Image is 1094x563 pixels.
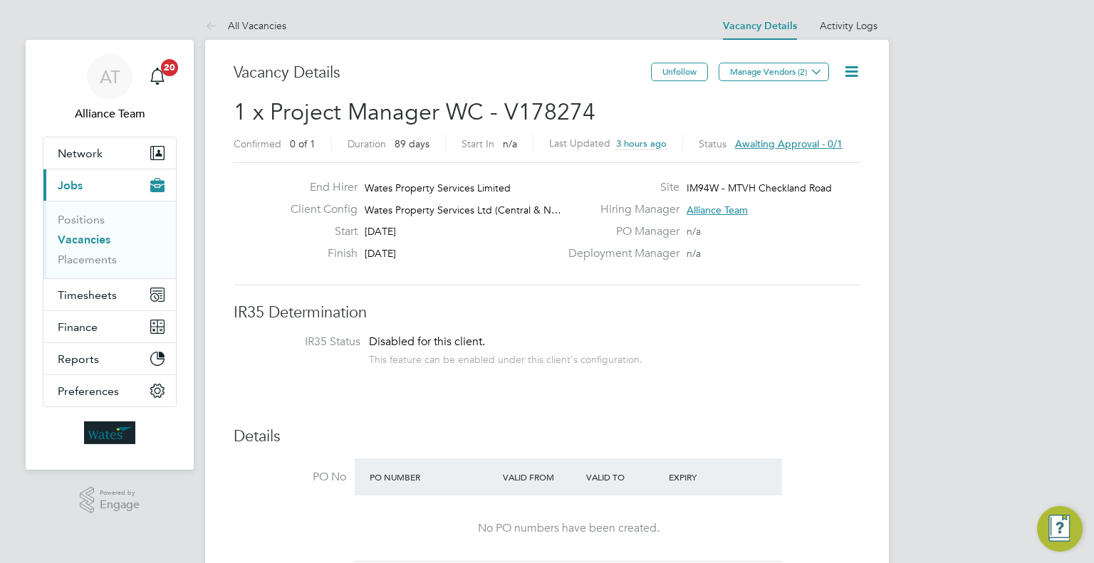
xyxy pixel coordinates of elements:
[205,19,286,32] a: All Vacancies
[58,384,119,398] span: Preferences
[687,225,701,238] span: n/a
[279,224,358,239] label: Start
[723,20,797,32] a: Vacancy Details
[499,464,583,490] div: Valid From
[43,375,176,406] button: Preferences
[279,180,358,195] label: End Hirer
[248,335,360,349] label: IR35 Status
[43,137,176,169] button: Network
[290,137,316,150] span: 0 of 1
[58,213,105,226] a: Positions
[58,320,98,334] span: Finance
[43,54,177,122] a: ATAlliance Team
[234,137,281,150] label: Confirmed
[234,98,595,126] span: 1 x Project Manager WC - V178274
[365,247,396,260] span: [DATE]
[100,487,140,499] span: Powered by
[365,181,511,194] span: Wates Property Services Limited
[395,137,429,150] span: 89 days
[616,137,667,149] span: 3 hours ago
[687,181,832,194] span: IM94W - MTVH Checkland Road
[279,202,358,217] label: Client Config
[43,201,176,278] div: Jobs
[549,137,610,149] label: Last Updated
[58,233,110,246] a: Vacancies
[560,180,679,195] label: Site
[687,247,701,260] span: n/a
[58,352,99,366] span: Reports
[719,63,829,81] button: Manage Vendors (2)
[43,343,176,374] button: Reports
[462,137,494,150] label: Start In
[234,302,860,323] h3: IR35 Determination
[665,464,749,490] div: Expiry
[100,499,140,511] span: Engage
[58,147,103,160] span: Network
[58,253,117,266] a: Placements
[369,335,485,349] span: Disabled for this client.
[43,311,176,342] button: Finance
[365,204,561,216] span: Wates Property Services Ltd (Central & N…
[1037,506,1083,552] button: Engage Resource Center
[651,63,708,81] button: Unfollow
[43,421,177,444] a: Go to home page
[234,63,651,83] h3: Vacancy Details
[234,470,346,485] label: PO No
[583,464,666,490] div: Valid To
[348,137,386,150] label: Duration
[143,54,172,100] a: 20
[43,105,177,122] span: Alliance Team
[735,137,843,150] span: Awaiting approval - 0/1
[560,246,679,261] label: Deployment Manager
[820,19,877,32] a: Activity Logs
[687,204,748,216] span: Alliance Team
[279,246,358,261] label: Finish
[43,169,176,201] button: Jobs
[26,40,194,470] nav: Main navigation
[699,137,726,150] label: Status
[58,288,117,302] span: Timesheets
[80,487,140,514] a: Powered byEngage
[161,59,178,76] span: 20
[84,421,135,444] img: wates-logo-retina.png
[369,349,642,366] div: This feature can be enabled under this client's configuration.
[234,426,860,447] h3: Details
[43,279,176,310] button: Timesheets
[503,137,517,150] span: n/a
[369,521,768,536] div: No PO numbers have been created.
[560,224,679,239] label: PO Manager
[560,202,679,217] label: Hiring Manager
[365,225,396,238] span: [DATE]
[100,68,120,86] span: AT
[58,179,83,192] span: Jobs
[366,464,499,490] div: PO Number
